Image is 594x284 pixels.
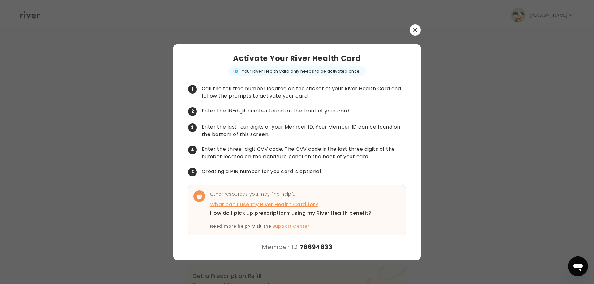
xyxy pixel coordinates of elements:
[210,209,371,218] a: How do I pick up prescriptions using my River Health benefit?
[188,168,197,176] span: 5
[202,146,406,160] p: Enter the three-digit CVV code. The CVV code is the last three digits of the number located on th...
[300,243,333,251] strong: 76694833
[210,190,371,198] p: Other resources you may find helpful:
[202,107,351,116] p: Enter the 16-digit number found on the front of your card.
[202,168,322,176] p: Creating a PIN number for you card is optional.
[188,107,197,116] span: 2
[188,85,197,94] span: 1
[210,200,371,209] a: What can I use my River Health Card for?
[273,223,309,229] a: Support Center
[568,256,588,276] iframe: Button to launch messaging window
[210,223,371,230] p: Need more help? Visit the
[228,66,365,76] div: Your River Health Card only needs to be activated once.
[188,123,197,132] span: 3
[202,123,406,138] p: Enter the last four digits of your Member ID. Your Member ID can be found on the bottom of this s...
[262,243,333,251] div: Member ID
[233,53,361,64] h3: Activate Your River Health Card
[202,85,406,100] p: Call the toll free number located on the sticker of your River Health Card and follow the prompts...
[188,146,197,154] span: 4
